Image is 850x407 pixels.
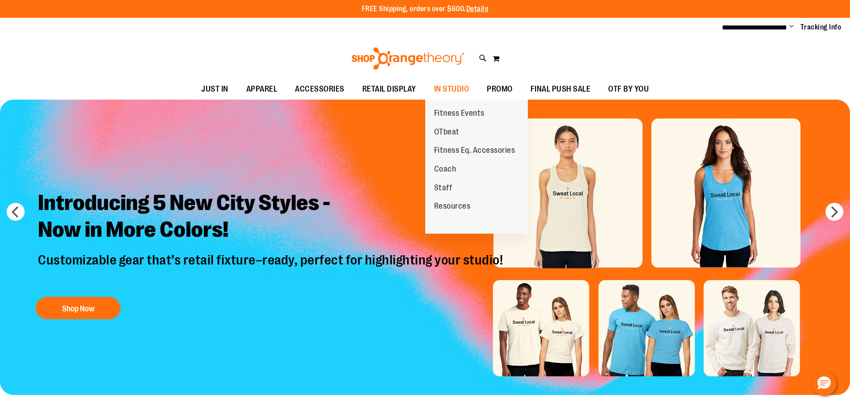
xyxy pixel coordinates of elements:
[237,79,286,100] a: APPAREL
[7,203,25,221] button: prev
[36,297,120,319] button: Shop Now
[31,252,512,288] p: Customizable gear that’s retail fixture–ready, perfect for highlighting your studio!
[800,22,842,32] a: Tracking Info
[192,79,237,100] a: JUST IN
[434,201,471,213] span: Resources
[522,79,600,100] a: FINAL PUSH SALE
[362,79,416,99] span: RETAIL DISPLAY
[789,23,794,32] button: Account menu
[362,4,489,14] p: FREE Shipping, orders over $600.
[487,79,513,99] span: PROMO
[434,109,485,120] span: Fitness Events
[425,79,478,100] a: IN STUDIO
[812,371,837,396] button: Hello, have a question? Let’s chat.
[599,79,658,100] a: OTF BY YOU
[466,5,489,13] a: Details
[531,79,591,99] span: FINAL PUSH SALE
[295,79,344,99] span: ACCESSORIES
[608,79,649,99] span: OTF BY YOU
[425,160,465,179] a: Coach
[434,146,515,157] span: Fitness Eq. Accessories
[246,79,278,99] span: APPAREL
[425,100,528,234] ul: IN STUDIO
[350,47,466,70] img: Shop Orangetheory
[31,182,512,323] a: Introducing 5 New City Styles -Now in More Colors! Customizable gear that’s retail fixture–ready,...
[825,203,843,221] button: next
[434,79,469,99] span: IN STUDIO
[478,79,522,100] a: PROMO
[201,79,228,99] span: JUST IN
[434,164,456,176] span: Coach
[425,179,461,197] a: Staff
[31,182,512,252] h2: Introducing 5 New City Styles - Now in More Colors!
[425,141,524,160] a: Fitness Eq. Accessories
[425,123,469,142] a: OTbeat
[425,197,480,216] a: Resources
[353,79,425,100] a: RETAIL DISPLAY
[425,104,493,123] a: Fitness Events
[434,183,452,194] span: Staff
[434,127,460,138] span: OTbeat
[286,79,353,100] a: ACCESSORIES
